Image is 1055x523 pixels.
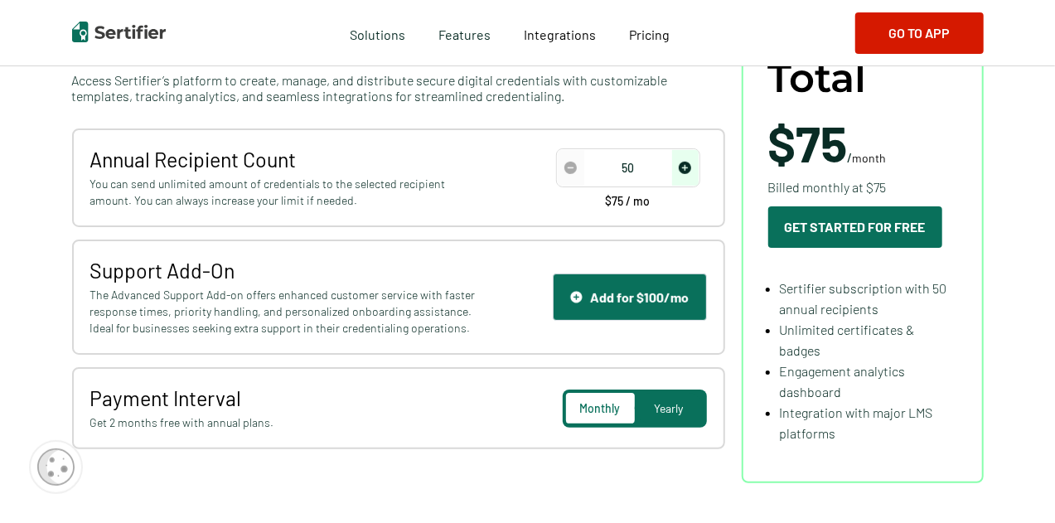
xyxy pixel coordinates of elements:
span: Billed monthly at $75 [768,177,887,197]
span: Get 2 months free with annual plans. [90,414,481,431]
span: Payment Interval [90,385,481,410]
img: Support Icon [570,291,583,303]
span: Sertifier subscription with 50 annual recipients [780,280,947,317]
img: Increase Icon [679,162,691,174]
span: $75 / mo [606,196,651,207]
img: Cookie Popup Icon [37,448,75,486]
span: Access Sertifier’s platform to create, manage, and distribute secure digital credentials with cus... [72,72,725,104]
span: month [853,151,887,165]
span: Features [439,22,491,43]
span: Total [768,56,867,101]
span: $75 [768,113,848,172]
span: Solutions [351,22,406,43]
span: Monthly [580,401,621,415]
span: You can send unlimited amount of credentials to the selected recipient amount. You can always inc... [90,176,481,209]
a: Pricing [630,22,670,43]
iframe: Chat Widget [972,443,1055,523]
span: The Advanced Support Add-on offers enhanced customer service with faster response times, priority... [90,287,481,337]
button: Go to App [855,12,984,54]
span: Support Add-On [90,258,481,283]
span: decrease number [558,150,584,186]
span: Integration with major LMS platforms [780,404,933,441]
img: Decrease Icon [564,162,577,174]
span: increase number [672,150,699,186]
img: Sertifier | Digital Credentialing Platform [72,22,166,42]
span: Unlimited certificates & badges [780,322,915,358]
span: Annual Recipient Count [90,147,481,172]
a: Integrations [525,22,597,43]
span: Pricing [630,27,670,42]
span: / [768,118,887,167]
span: Integrations [525,27,597,42]
button: Support IconAdd for $100/mo [553,274,707,321]
div: Add for $100/mo [570,289,690,305]
span: Engagement analytics dashboard [780,363,906,400]
span: Yearly [655,401,684,415]
button: Get Started For Free [768,206,942,248]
